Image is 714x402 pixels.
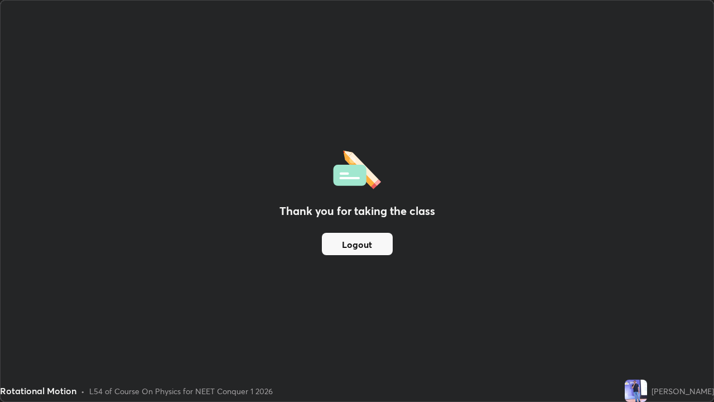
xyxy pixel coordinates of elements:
img: offlineFeedback.1438e8b3.svg [333,147,381,189]
div: L54 of Course On Physics for NEET Conquer 1 2026 [89,385,273,397]
div: • [81,385,85,397]
button: Logout [322,233,393,255]
img: f51fef33667341698825c77594be1dc1.jpg [625,380,647,402]
h2: Thank you for taking the class [279,203,435,219]
div: [PERSON_NAME] [652,385,714,397]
